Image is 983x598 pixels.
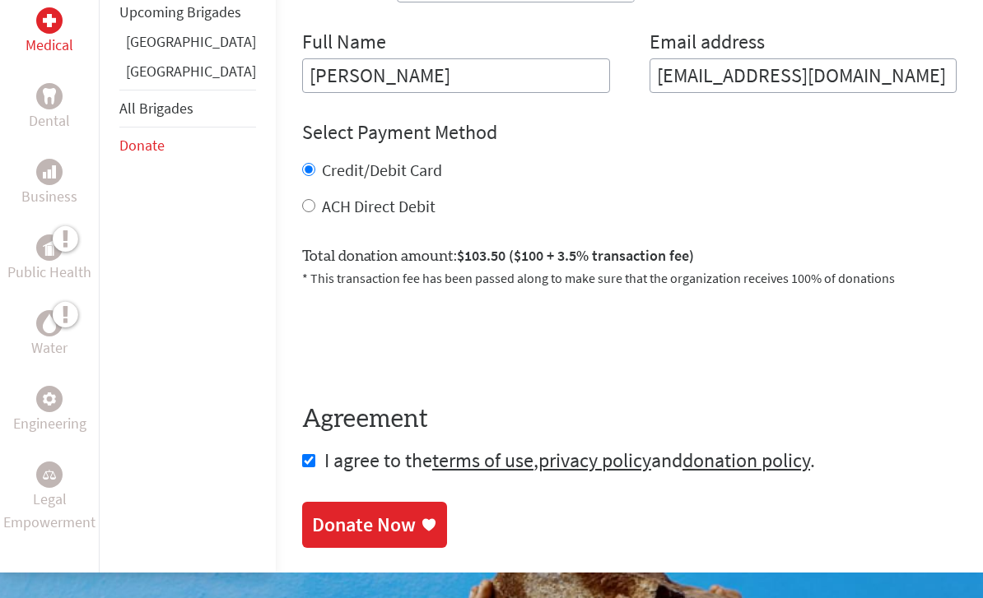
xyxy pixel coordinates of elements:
[126,32,256,51] a: [GEOGRAPHIC_DATA]
[43,239,56,256] img: Public Health
[29,83,70,132] a: DentalDental
[26,34,73,57] p: Medical
[302,308,552,372] iframe: reCAPTCHA
[119,136,165,155] a: Donate
[119,2,241,21] a: Upcoming Brigades
[432,447,533,473] a: terms of use
[126,62,256,81] a: [GEOGRAPHIC_DATA]
[119,99,193,118] a: All Brigades
[650,58,957,93] input: Your Email
[119,127,256,164] li: Donate
[7,234,91,284] a: Public HealthPublic Health
[7,261,91,284] p: Public Health
[43,89,56,104] img: Dental
[36,461,63,488] div: Legal Empowerment
[119,90,256,127] li: All Brigades
[31,336,68,359] p: Water
[302,119,957,146] h4: Select Payment Method
[322,160,442,180] label: Credit/Debit Card
[43,14,56,27] img: Medical
[302,29,386,58] label: Full Name
[312,512,416,538] div: Donate Now
[21,185,77,208] p: Business
[36,159,63,185] div: Business
[683,447,810,473] a: donation policy
[36,234,63,261] div: Public Health
[31,310,68,359] a: WaterWater
[302,244,694,268] label: Total donation amount:
[650,29,765,58] label: Email address
[29,109,70,132] p: Dental
[36,310,63,336] div: Water
[302,268,957,288] p: * This transaction fee has been passed along to make sure that the organization receives 100% of ...
[302,405,957,434] h4: Agreement
[43,392,56,406] img: Engineering
[457,246,694,265] span: $103.50 ($100 + 3.5% transaction fee)
[322,196,436,216] label: ACH Direct Debit
[538,447,651,473] a: privacy policy
[26,7,73,57] a: MedicalMedical
[324,447,815,473] span: I agree to the , and .
[43,165,56,178] img: Business
[43,314,56,333] img: Water
[36,83,63,109] div: Dental
[13,386,86,435] a: EngineeringEngineering
[3,461,96,534] a: Legal EmpowermentLegal Empowerment
[119,60,256,90] li: Panama
[43,470,56,480] img: Legal Empowerment
[36,7,63,34] div: Medical
[302,502,447,548] a: Donate Now
[302,58,610,93] input: Enter Full Name
[119,30,256,60] li: Ghana
[36,386,63,412] div: Engineering
[3,488,96,534] p: Legal Empowerment
[21,159,77,208] a: BusinessBusiness
[13,412,86,435] p: Engineering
